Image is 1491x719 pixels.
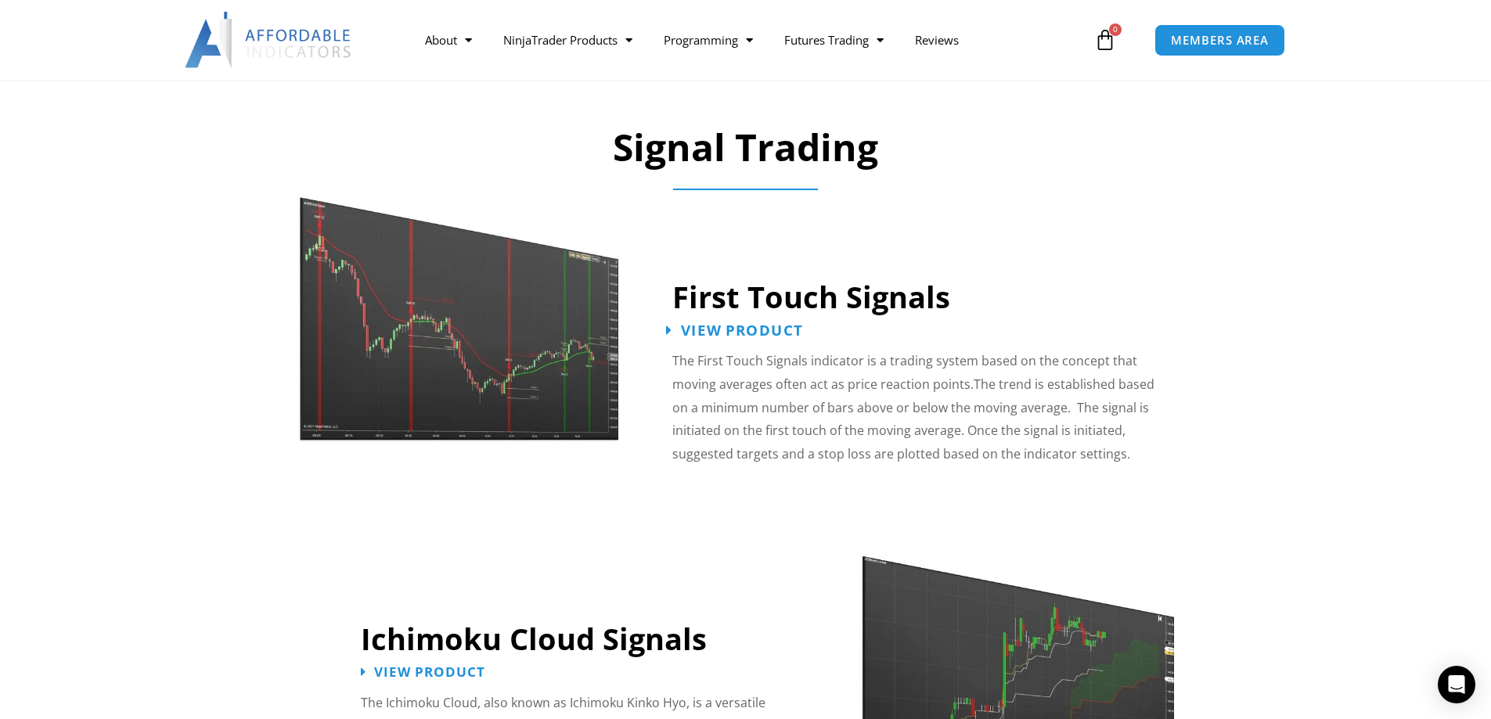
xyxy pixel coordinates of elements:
[361,618,707,659] a: Ichimoku Cloud Signals
[666,323,803,338] a: View Product
[769,22,899,58] a: Futures Trading
[299,164,621,441] img: First Touch Signals 1 | Affordable Indicators – NinjaTrader
[1109,23,1122,36] span: 0
[672,276,950,317] a: First Touch Signals
[1154,24,1285,56] a: MEMBERS AREA
[361,665,485,678] a: View Product
[681,323,803,338] span: View Product
[648,22,769,58] a: Programming
[1171,34,1269,46] span: MEMBERS AREA
[488,22,648,58] a: NinjaTrader Products
[265,123,1227,171] h2: Signal Trading
[899,22,974,58] a: Reviews
[1071,17,1140,63] a: 0
[409,22,488,58] a: About
[374,665,485,678] span: View Product
[409,22,1090,58] nav: Menu
[1438,666,1475,703] div: Open Intercom Messenger
[185,12,353,68] img: LogoAI | Affordable Indicators – NinjaTrader
[672,350,1169,466] p: The First Touch Signals indicator is a trading system based on the concept that moving averages o...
